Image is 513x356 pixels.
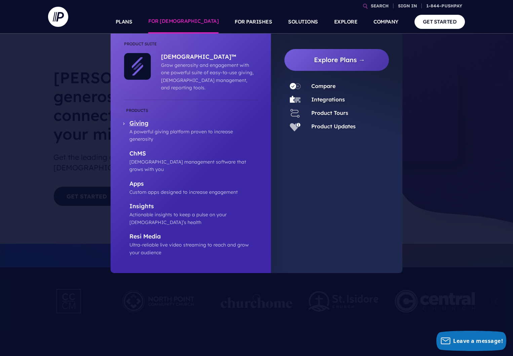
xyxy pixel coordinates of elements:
p: Custom apps designed to increase engagement [129,188,258,196]
a: SOLUTIONS [288,10,318,34]
a: Product Updates [311,123,356,130]
img: Compare - Icon [290,81,301,92]
p: ChMS [129,150,258,158]
a: Integrations [311,96,345,103]
p: [DEMOGRAPHIC_DATA]™ [161,53,254,61]
span: Leave a message! [453,337,503,345]
a: Product Updates - Icon [284,121,306,132]
a: Integrations - Icon [284,94,306,105]
p: Apps [129,180,258,188]
a: PLANS [116,10,132,34]
p: Giving [129,120,258,128]
a: Compare - Icon [284,81,306,92]
a: Explore Plans → [290,49,389,71]
a: [DEMOGRAPHIC_DATA]™ Grow generosity and engagement with one powerful suite of easy-to-use giving,... [151,53,254,92]
p: A powerful giving platform proven to increase generosity [129,128,258,143]
a: Product Tours - Icon [284,108,306,119]
li: Product Suite [124,40,258,53]
a: Resi Media Ultra-reliable live video streaming to reach and grow your audience [124,233,258,256]
button: Leave a message! [436,331,506,351]
a: FOR [DEMOGRAPHIC_DATA] [148,10,219,34]
p: Actionable insights to keep a pulse on your [DEMOGRAPHIC_DATA]’s health [129,211,258,226]
a: Product Tours [311,109,348,116]
img: Integrations - Icon [290,94,301,105]
a: Giving A powerful giving platform proven to increase generosity [124,107,258,143]
a: GET STARTED [415,15,465,29]
a: EXPLORE [334,10,358,34]
img: Product Tours - Icon [290,108,301,119]
img: ChurchStaq™ - Icon [124,53,151,80]
a: Apps Custom apps designed to increase engagement [124,180,258,196]
a: FOR PARISHES [235,10,272,34]
img: Product Updates - Icon [290,121,301,132]
p: [DEMOGRAPHIC_DATA] management software that grows with you [129,158,258,173]
p: Resi Media [129,233,258,241]
p: Grow generosity and engagement with one powerful suite of easy-to-use giving, [DEMOGRAPHIC_DATA] ... [161,61,254,92]
a: ChMS [DEMOGRAPHIC_DATA] management software that grows with you [124,150,258,173]
p: Insights [129,203,258,211]
a: Compare [311,83,336,89]
a: Insights Actionable insights to keep a pulse on your [DEMOGRAPHIC_DATA]’s health [124,203,258,226]
a: COMPANY [373,10,398,34]
p: Ultra-reliable live video streaming to reach and grow your audience [129,241,258,256]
